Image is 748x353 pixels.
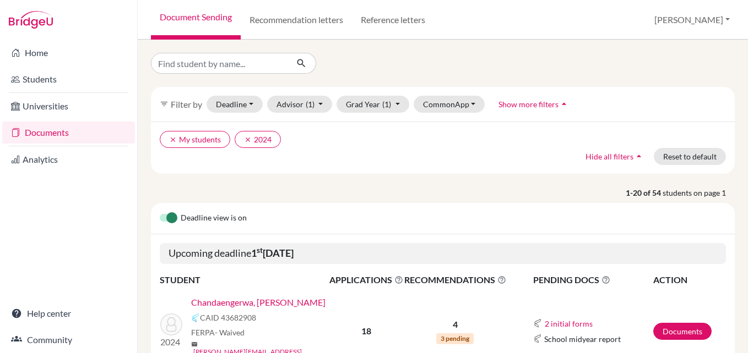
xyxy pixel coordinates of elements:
[436,333,474,344] span: 3 pending
[215,328,245,337] span: - Waived
[191,341,198,348] span: mail
[306,100,315,109] span: (1)
[404,318,506,331] p: 4
[267,96,333,113] button: Advisor(1)
[2,329,135,351] a: Community
[160,100,169,108] i: filter_list
[414,96,485,113] button: CommonApp
[626,187,663,198] strong: 1-20 of 54
[559,98,570,109] i: arrow_drop_up
[489,96,579,113] button: Show more filtersarrow_drop_up
[191,327,245,338] span: FERPA
[151,53,288,74] input: Find student by name...
[654,148,726,165] button: Reset to default
[251,247,294,259] b: 1 [DATE]
[404,273,506,286] span: RECOMMENDATIONS
[2,95,135,117] a: Universities
[653,323,712,340] a: Documents
[160,335,182,349] p: 2024
[653,273,726,287] th: ACTION
[191,313,200,322] img: Common App logo
[361,326,371,336] b: 18
[633,151,644,162] i: arrow_drop_up
[533,273,652,286] span: PENDING DOCS
[649,9,735,30] button: [PERSON_NAME]
[533,319,542,328] img: Common App logo
[207,96,263,113] button: Deadline
[244,136,252,144] i: clear
[498,100,559,109] span: Show more filters
[9,11,53,29] img: Bridge-U
[2,122,135,144] a: Documents
[181,212,247,225] span: Deadline view is on
[544,317,593,330] button: 2 initial forms
[586,152,633,161] span: Hide all filters
[2,302,135,324] a: Help center
[257,246,263,255] sup: st
[382,100,391,109] span: (1)
[160,131,230,148] button: clearMy students
[337,96,409,113] button: Grad Year(1)
[544,333,621,345] span: School midyear report
[533,334,542,343] img: Common App logo
[191,296,326,309] a: Chandaengerwa, [PERSON_NAME]
[171,99,202,109] span: Filter by
[200,312,256,323] span: CAID 43682908
[169,136,177,144] i: clear
[2,42,135,64] a: Home
[160,243,726,264] h5: Upcoming deadline
[329,273,403,286] span: APPLICATIONS
[2,68,135,90] a: Students
[2,148,135,170] a: Analytics
[663,187,735,198] span: students on page 1
[576,148,654,165] button: Hide all filtersarrow_drop_up
[235,131,281,148] button: clear2024
[160,273,329,287] th: STUDENT
[160,313,182,335] img: Chandaengerwa, Tanaka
